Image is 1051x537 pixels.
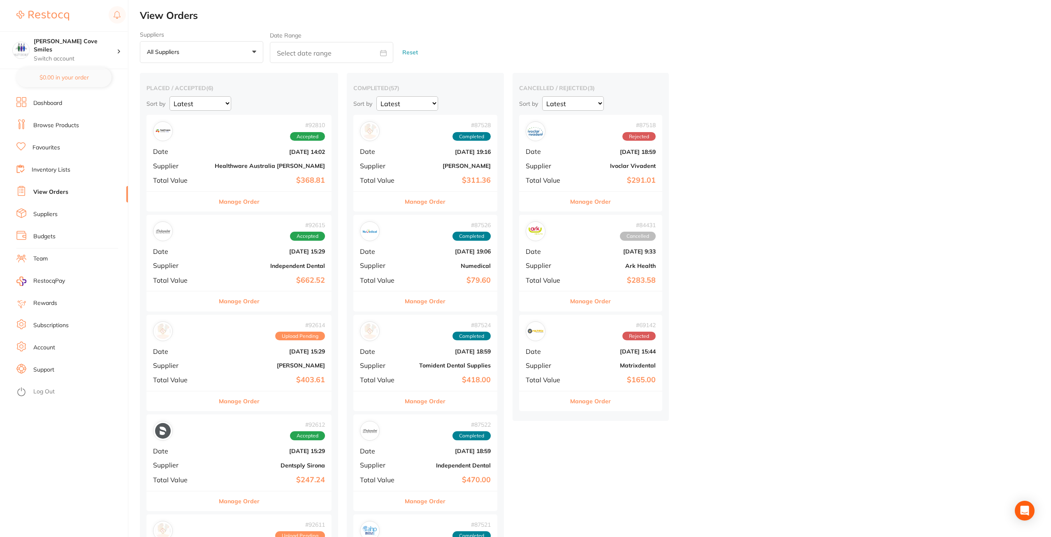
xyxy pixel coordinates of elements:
span: # 87521 [452,521,491,528]
p: Switch account [34,55,117,63]
span: Total Value [360,277,401,284]
a: Log Out [33,388,55,396]
h2: completed ( 57 ) [353,84,497,92]
span: # 92810 [290,122,325,128]
button: Manage Order [405,391,445,411]
a: Browse Products [33,121,79,130]
button: Manage Order [405,291,445,311]
p: Sort by [146,100,165,107]
button: $0.00 in your order [16,67,111,87]
span: Supplier [526,362,567,369]
b: [DATE] 15:29 [215,248,325,255]
span: Date [360,248,401,255]
span: Date [153,148,208,155]
span: Total Value [153,277,208,284]
button: Manage Order [405,491,445,511]
b: [DATE] 9:33 [573,248,656,255]
span: Upload Pending [275,332,325,341]
b: [DATE] 15:29 [215,348,325,355]
b: $291.01 [573,176,656,185]
label: Date Range [270,32,302,39]
span: Supplier [526,162,567,170]
span: Supplier [153,262,208,269]
label: Suppliers [140,31,263,38]
span: # 92612 [290,421,325,428]
button: Manage Order [219,291,260,311]
b: $418.00 [408,376,491,384]
span: # 92611 [275,521,325,528]
span: Supplier [153,362,208,369]
p: Sort by [353,100,372,107]
div: Dentsply Sirona#92612AcceptedDate[DATE] 15:29SupplierDentsply SironaTotal Value$247.24Manage Order [146,414,332,511]
b: $311.36 [408,176,491,185]
span: Date [360,348,401,355]
span: Date [360,148,401,155]
img: Dentsply Sirona [155,423,171,439]
span: Total Value [360,177,401,184]
span: Total Value [526,277,567,284]
button: Manage Order [570,291,611,311]
h2: View Orders [140,10,1051,21]
img: Independent Dental [155,223,171,239]
span: # 87528 [452,122,491,128]
a: Inventory Lists [32,166,70,174]
b: $662.52 [215,276,325,285]
button: Manage Order [570,192,611,212]
span: Date [360,447,401,455]
button: Reset [400,42,420,63]
p: Sort by [519,100,538,107]
b: [PERSON_NAME] [215,362,325,369]
a: Team [33,255,48,263]
a: Support [33,366,54,374]
img: Adam Dental [362,123,378,139]
h2: placed / accepted ( 6 ) [146,84,332,92]
button: Manage Order [219,391,260,411]
div: Open Intercom Messenger [1015,501,1035,521]
b: $79.60 [408,276,491,285]
span: Rejected [622,332,656,341]
b: [DATE] 18:59 [408,348,491,355]
b: $165.00 [573,376,656,384]
span: Total Value [526,376,567,384]
input: Select date range [270,42,393,63]
span: Date [153,348,208,355]
b: Healthware Australia [PERSON_NAME] [215,163,325,169]
span: Total Value [153,177,208,184]
span: # 92615 [290,222,325,228]
div: Independent Dental#92615AcceptedDate[DATE] 15:29SupplierIndependent DentalTotal Value$662.52Manag... [146,215,332,312]
b: [DATE] 15:44 [573,348,656,355]
a: Budgets [33,232,56,241]
span: Completed [452,431,491,440]
span: Supplier [360,262,401,269]
h4: Hallett Cove Smiles [34,37,117,53]
span: Date [526,248,567,255]
span: Completed [452,332,491,341]
span: Completed [452,132,491,141]
b: Tomident Dental Supplies [408,362,491,369]
img: Adam Dental [155,323,171,339]
span: # 84431 [620,222,656,228]
a: Rewards [33,299,57,307]
img: Hallett Cove Smiles [13,42,29,58]
span: Supplier [360,162,401,170]
b: [DATE] 19:06 [408,248,491,255]
span: Supplier [526,262,567,269]
b: Dentsply Sirona [215,462,325,469]
a: Restocq Logo [16,6,69,25]
b: $283.58 [573,276,656,285]
button: Manage Order [219,192,260,212]
span: # 92614 [275,322,325,328]
div: Adam Dental#92614Upload PendingDate[DATE] 15:29Supplier[PERSON_NAME]Total Value$403.61Manage Order [146,315,332,411]
span: Supplier [153,162,208,170]
button: Log Out [16,386,125,399]
span: Accepted [290,132,325,141]
b: $368.81 [215,176,325,185]
img: Numedical [362,223,378,239]
span: RestocqPay [33,277,65,285]
span: # 87526 [452,222,491,228]
img: Healthware Australia Ridley [155,123,171,139]
b: [PERSON_NAME] [408,163,491,169]
img: Restocq Logo [16,11,69,21]
a: Subscriptions [33,321,69,330]
b: Independent Dental [408,462,491,469]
